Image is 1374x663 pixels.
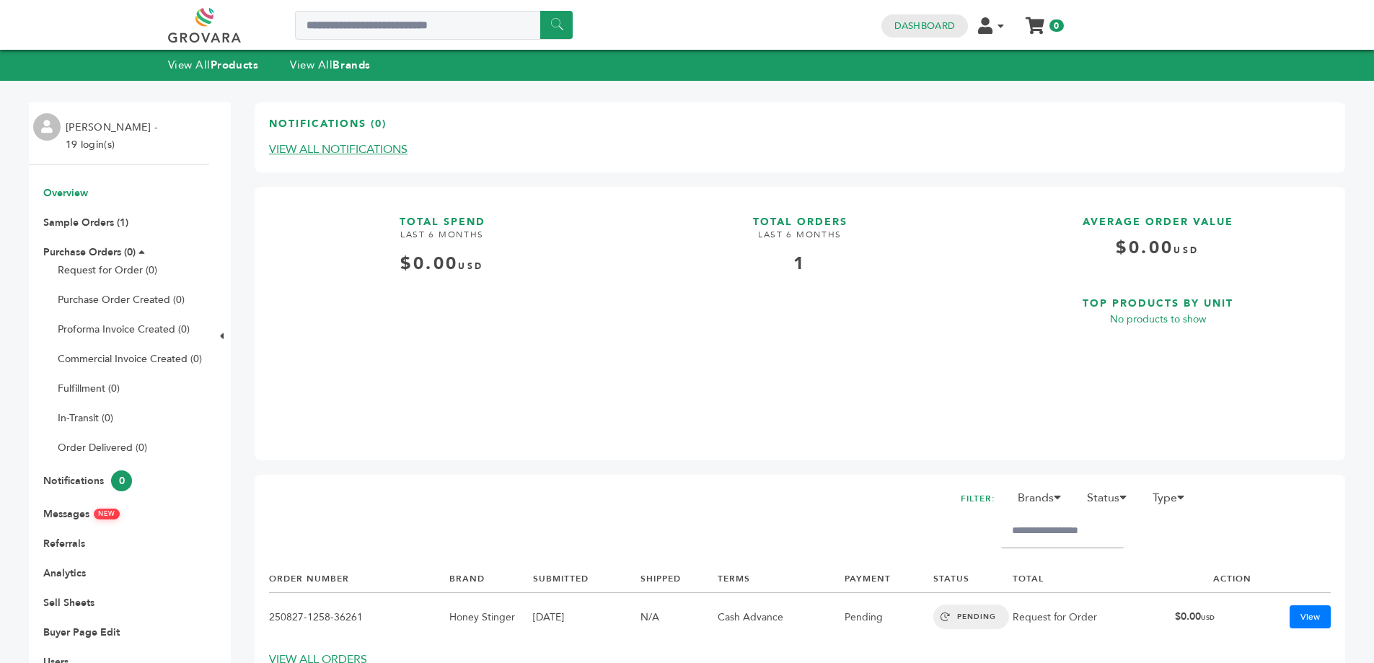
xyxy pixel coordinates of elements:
a: Overview [43,186,88,200]
a: MessagesNEW [43,507,120,521]
th: TOTAL [1013,566,1175,592]
a: Referrals [43,537,85,550]
span: USD [1201,613,1215,622]
a: Buyer Page Edit [43,625,120,639]
th: BRAND [449,566,533,592]
a: Sample Orders (1) [43,216,128,229]
th: PAYMENT [845,566,933,592]
td: [DATE] [533,593,640,641]
a: Purchase Order Created (0) [58,293,185,307]
h3: TOTAL SPEND [269,201,615,229]
p: No products to show [985,311,1331,328]
th: SUBMITTED [533,566,640,592]
td: N/A [640,593,718,641]
div: $0.00 [269,252,615,276]
a: Purchase Orders (0) [43,245,136,259]
div: 1 [627,252,973,276]
input: Search a product or brand... [295,11,573,40]
strong: Brands [333,58,370,72]
span: PENDING [933,605,1009,629]
h3: Notifications (0) [269,117,387,142]
a: View AllProducts [168,58,259,72]
li: [PERSON_NAME] - 19 login(s) [66,119,161,154]
td: Request for Order [1013,593,1175,641]
a: Fulfillment (0) [58,382,120,395]
th: ACTION [1175,566,1251,592]
li: Brands [1010,489,1077,514]
td: Pending [845,593,933,641]
a: AVERAGE ORDER VALUE $0.00USD [985,201,1331,271]
th: SHIPPED [640,566,718,592]
a: TOP PRODUCTS BY UNIT No products to show [985,283,1331,434]
a: Dashboard [894,19,955,32]
th: ORDER NUMBER [269,566,449,592]
span: NEW [94,509,120,519]
td: $0.00 [1175,593,1251,641]
li: Type [1145,489,1200,514]
h4: $0.00 [985,236,1331,271]
td: Cash Advance [718,593,844,641]
h4: LAST 6 MONTHS [269,229,615,252]
img: profile.png [33,113,61,141]
span: USD [458,260,483,272]
a: Sell Sheets [43,596,94,610]
h3: AVERAGE ORDER VALUE [985,201,1331,229]
h3: TOTAL ORDERS [627,201,973,229]
a: TOTAL ORDERS LAST 6 MONTHS 1 [627,201,973,435]
a: 250827-1258-36261 [269,610,363,624]
span: USD [1173,245,1199,256]
a: TOTAL SPEND LAST 6 MONTHS $0.00USD [269,201,615,435]
h3: TOP PRODUCTS BY UNIT [985,283,1331,311]
a: View AllBrands [290,58,371,72]
td: Honey Stinger [449,593,533,641]
a: Proforma Invoice Created (0) [58,322,190,336]
a: Commercial Invoice Created (0) [58,352,202,366]
a: Request for Order (0) [58,263,157,277]
a: Order Delivered (0) [58,441,147,455]
a: Analytics [43,566,86,580]
a: VIEW ALL NOTIFICATIONS [269,141,408,157]
a: In-Transit (0) [58,411,113,425]
h2: FILTER: [961,489,995,509]
a: View [1290,605,1331,628]
th: TERMS [718,566,844,592]
h4: LAST 6 MONTHS [627,229,973,252]
li: Status [1080,489,1142,514]
a: Notifications0 [43,474,132,488]
a: My Cart [1026,13,1043,28]
input: Filter by keywords [1001,514,1124,548]
strong: Products [211,58,258,72]
span: 0 [111,470,132,491]
th: STATUS [933,566,1013,592]
span: 0 [1049,19,1063,32]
